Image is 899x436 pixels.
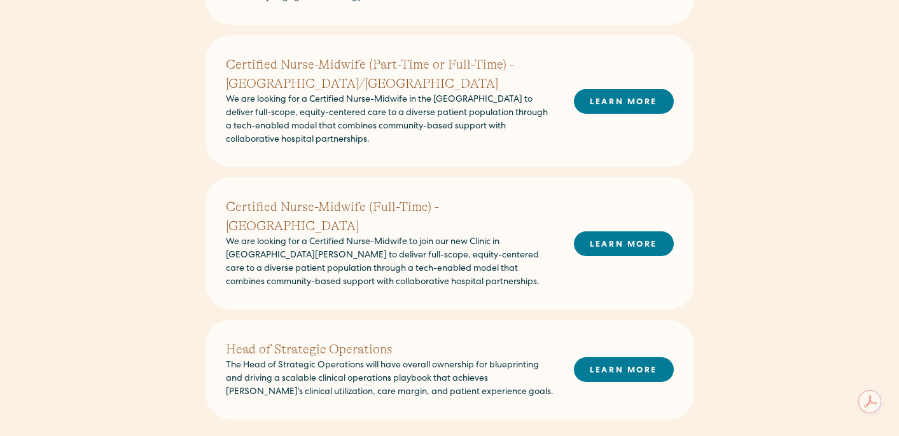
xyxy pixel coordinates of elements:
h2: Head of Strategic Operations [226,340,554,359]
p: The Head of Strategic Operations will have overall ownership for blueprinting and driving a scala... [226,359,554,399]
p: We are looking for a Certified Nurse-Midwife to join our new Clinic in [GEOGRAPHIC_DATA][PERSON_N... [226,236,554,289]
h2: Certified Nurse-Midwife (Part-Time or Full-Time) - [GEOGRAPHIC_DATA]/[GEOGRAPHIC_DATA] [226,55,554,93]
h2: Certified Nurse-Midwife (Full-Time) - [GEOGRAPHIC_DATA] [226,198,554,236]
a: LEARN MORE [574,89,674,114]
a: LEARN MORE [574,357,674,382]
p: We are looking for a Certified Nurse-Midwife in the [GEOGRAPHIC_DATA] to deliver full-scope, equi... [226,93,554,147]
a: LEARN MORE [574,231,674,256]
